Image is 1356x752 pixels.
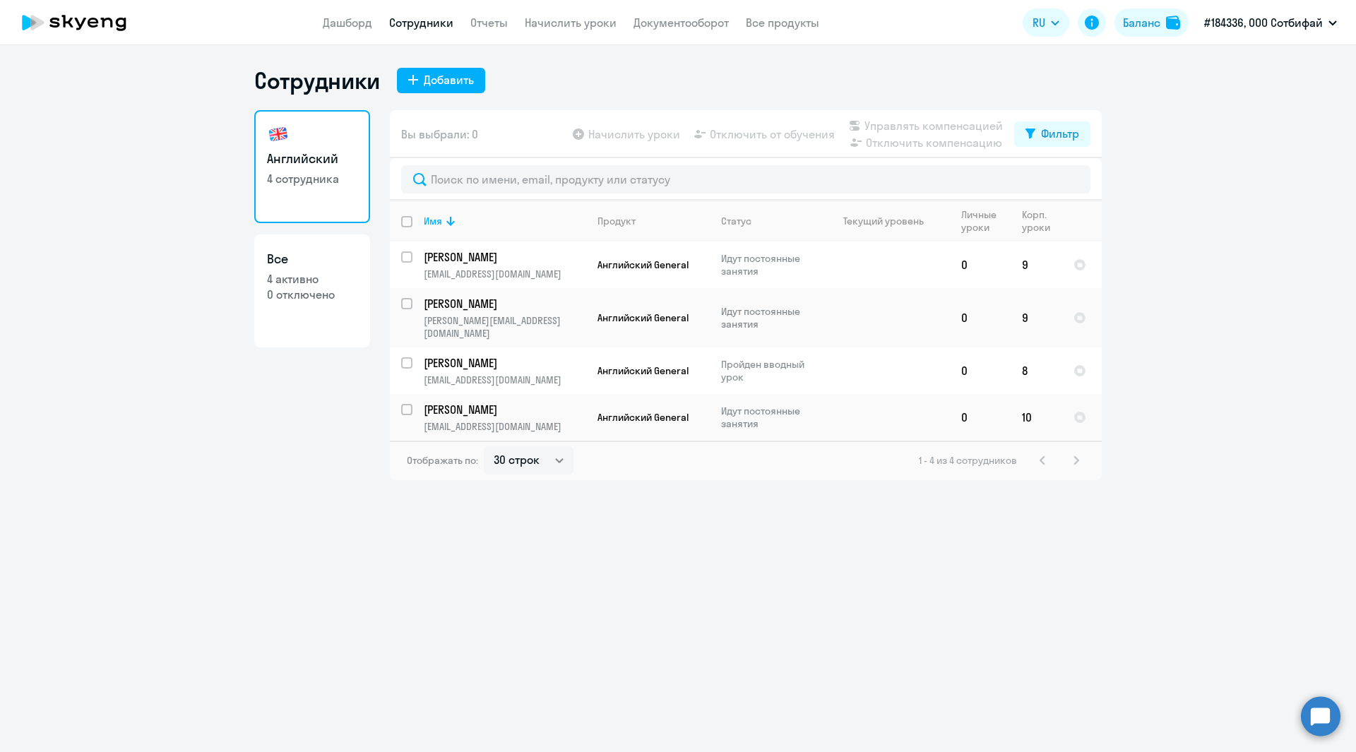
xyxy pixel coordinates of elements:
p: Идут постоянные занятия [721,252,818,277]
div: Фильтр [1041,125,1079,142]
td: 9 [1011,288,1062,347]
td: 0 [950,288,1011,347]
a: Сотрудники [389,16,453,30]
a: Отчеты [470,16,508,30]
td: 0 [950,394,1011,441]
div: Имя [424,215,585,227]
button: Фильтр [1014,121,1090,147]
p: Идут постоянные занятия [721,405,818,430]
div: Статус [721,215,818,227]
span: Английский General [597,411,689,424]
img: english [267,123,290,145]
p: Идут постоянные занятия [721,305,818,330]
a: [PERSON_NAME] [424,249,585,265]
a: Дашборд [323,16,372,30]
div: Добавить [424,71,474,88]
button: RU [1023,8,1069,37]
input: Поиск по имени, email, продукту или статусу [401,165,1090,193]
div: Текущий уровень [843,215,924,227]
h3: Все [267,250,357,268]
span: 1 - 4 из 4 сотрудников [919,454,1017,467]
td: 9 [1011,241,1062,288]
button: Добавить [397,68,485,93]
span: Английский General [597,311,689,324]
div: Продукт [597,215,709,227]
p: [PERSON_NAME] [424,249,583,265]
button: Балансbalance [1114,8,1189,37]
p: [EMAIL_ADDRESS][DOMAIN_NAME] [424,420,585,433]
p: [PERSON_NAME] [424,296,583,311]
a: Начислить уроки [525,16,617,30]
button: #184336, ООО Сотбифай [1197,6,1344,40]
div: Корп. уроки [1022,208,1061,234]
div: Имя [424,215,442,227]
div: Личные уроки [961,208,1001,234]
td: 8 [1011,347,1062,394]
img: balance [1166,16,1180,30]
a: [PERSON_NAME] [424,296,585,311]
a: Документооборот [634,16,729,30]
a: Все продукты [746,16,819,30]
p: [PERSON_NAME][EMAIL_ADDRESS][DOMAIN_NAME] [424,314,585,340]
td: 0 [950,347,1011,394]
p: [EMAIL_ADDRESS][DOMAIN_NAME] [424,374,585,386]
div: Баланс [1123,14,1160,31]
a: [PERSON_NAME] [424,355,585,371]
h3: Английский [267,150,357,168]
span: RU [1033,14,1045,31]
p: #184336, ООО Сотбифай [1204,14,1323,31]
p: 4 активно [267,271,357,287]
h1: Сотрудники [254,66,380,95]
p: 4 сотрудника [267,171,357,186]
a: [PERSON_NAME] [424,402,585,417]
div: Продукт [597,215,636,227]
span: Английский General [597,258,689,271]
div: Статус [721,215,751,227]
p: [EMAIL_ADDRESS][DOMAIN_NAME] [424,268,585,280]
p: [PERSON_NAME] [424,402,583,417]
td: 0 [950,241,1011,288]
div: Личные уроки [961,208,1010,234]
p: 0 отключено [267,287,357,302]
a: Все4 активно0 отключено [254,234,370,347]
p: [PERSON_NAME] [424,355,583,371]
div: Корп. уроки [1022,208,1052,234]
span: Вы выбрали: 0 [401,126,478,143]
span: Отображать по: [407,454,478,467]
p: Пройден вводный урок [721,358,818,383]
span: Английский General [597,364,689,377]
a: Английский4 сотрудника [254,110,370,223]
div: Текущий уровень [830,215,949,227]
td: 10 [1011,394,1062,441]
